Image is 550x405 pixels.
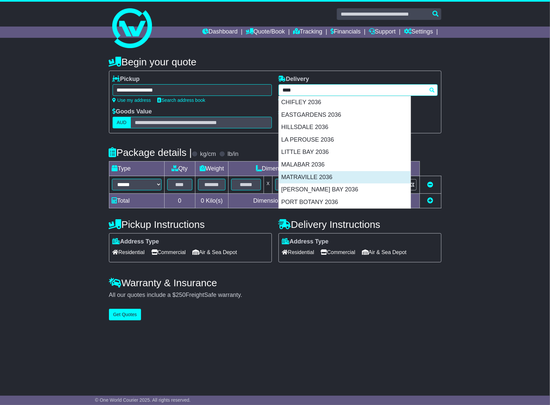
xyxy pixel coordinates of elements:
[201,197,204,204] span: 0
[278,76,309,83] label: Delivery
[264,176,273,194] td: x
[113,76,140,83] label: Pickup
[279,196,411,209] div: PORT BOTANY 2036
[278,84,438,96] typeahead: Please provide city
[279,146,411,159] div: LITTLE BAY 2036
[113,108,152,115] label: Goods Value
[195,194,228,208] td: Kilo(s)
[228,162,352,176] td: Dimensions (L x W x H)
[404,27,433,38] a: Settings
[227,151,238,158] label: lb/in
[202,27,238,38] a: Dashboard
[151,247,186,257] span: Commercial
[158,98,205,103] a: Search address book
[362,247,407,257] span: Air & Sea Depot
[228,194,352,208] td: Dimensions in Centimetre(s)
[113,247,145,257] span: Residential
[109,219,272,230] h4: Pickup Instructions
[95,397,191,403] span: © One World Courier 2025. All rights reserved.
[109,56,441,67] h4: Begin your quote
[113,117,131,128] label: AUD
[246,27,285,38] a: Quote/Book
[109,194,164,208] td: Total
[330,27,361,38] a: Financials
[282,238,329,245] label: Address Type
[427,197,433,204] a: Add new item
[293,27,322,38] a: Tracking
[321,247,355,257] span: Commercial
[164,194,195,208] td: 0
[195,162,228,176] td: Weight
[279,171,411,184] div: MATRAVILLE 2036
[279,121,411,134] div: HILLSDALE 2036
[279,183,411,196] div: [PERSON_NAME] BAY 2036
[279,96,411,109] div: CHIFLEY 2036
[192,247,237,257] span: Air & Sea Depot
[369,27,396,38] a: Support
[279,109,411,121] div: EASTGARDENS 2036
[113,98,151,103] a: Use my address
[282,247,314,257] span: Residential
[109,309,141,320] button: Get Quotes
[113,238,159,245] label: Address Type
[109,292,441,299] div: All our quotes include a $ FreightSafe warranty.
[200,151,216,158] label: kg/cm
[278,219,441,230] h4: Delivery Instructions
[176,292,186,298] span: 250
[109,277,441,288] h4: Warranty & Insurance
[427,181,433,188] a: Remove this item
[279,159,411,171] div: MALABAR 2036
[279,134,411,146] div: LA PEROUSE 2036
[109,162,164,176] td: Type
[109,147,192,158] h4: Package details |
[164,162,195,176] td: Qty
